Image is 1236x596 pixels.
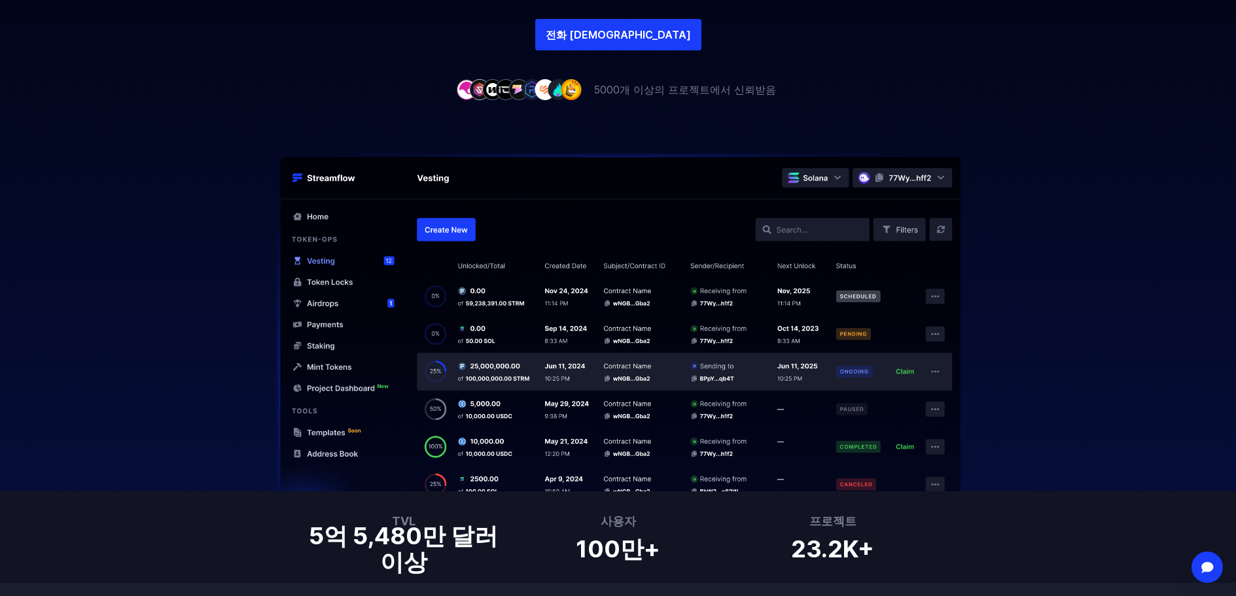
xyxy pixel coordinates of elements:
[535,19,701,50] a: 전화 [DEMOGRAPHIC_DATA]
[546,28,691,41] font: 전화 [DEMOGRAPHIC_DATA]
[482,79,503,99] img: 회사-3
[309,521,498,576] font: 5억 5,480만 달러 이상
[456,79,477,99] img: 회사-1
[495,79,516,99] img: 회사-4
[521,79,542,99] img: 회사-6
[561,79,582,99] img: 회사-9
[469,79,490,99] img: 회사-2
[601,514,636,528] font: 사용자
[1192,552,1223,583] div: Open Intercom Messenger
[593,83,776,96] font: 5000개 이상의 프로젝트에서 신뢰받음
[392,514,415,528] font: TVL
[200,154,1037,491] img: 영웅 이미지
[535,79,556,99] img: 회사-7
[508,79,529,99] img: 회사-5
[809,514,856,528] font: 프로젝트
[548,79,569,99] img: 회사-8
[791,535,874,563] font: 23.2K+
[576,535,660,563] font: 100만+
